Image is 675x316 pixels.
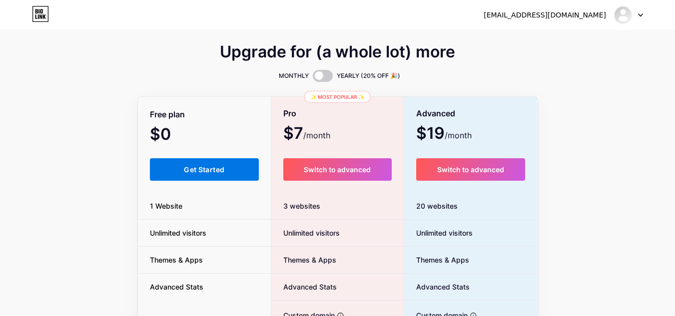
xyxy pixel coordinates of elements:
[404,193,538,220] div: 20 websites
[220,46,455,58] span: Upgrade for (a whole lot) more
[184,165,224,174] span: Get Started
[283,105,296,122] span: Pro
[150,128,198,142] span: $0
[437,165,504,174] span: Switch to advanced
[138,255,215,265] span: Themes & Apps
[484,10,606,20] div: [EMAIL_ADDRESS][DOMAIN_NAME]
[279,71,309,81] span: MONTHLY
[416,127,472,141] span: $19
[271,193,404,220] div: 3 websites
[416,158,526,181] button: Switch to advanced
[416,105,455,122] span: Advanced
[614,5,633,24] img: usaprogenex
[303,129,330,141] span: /month
[283,158,392,181] button: Switch to advanced
[271,282,337,292] span: Advanced Stats
[404,228,473,238] span: Unlimited visitors
[283,127,330,141] span: $7
[337,71,400,81] span: YEARLY (20% OFF 🎉)
[138,282,215,292] span: Advanced Stats
[138,228,218,238] span: Unlimited visitors
[445,129,472,141] span: /month
[138,201,194,211] span: 1 Website
[271,255,336,265] span: Themes & Apps
[404,282,470,292] span: Advanced Stats
[404,255,469,265] span: Themes & Apps
[150,158,259,181] button: Get Started
[304,165,371,174] span: Switch to advanced
[304,91,371,103] div: ✨ Most popular ✨
[271,228,340,238] span: Unlimited visitors
[150,106,185,123] span: Free plan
